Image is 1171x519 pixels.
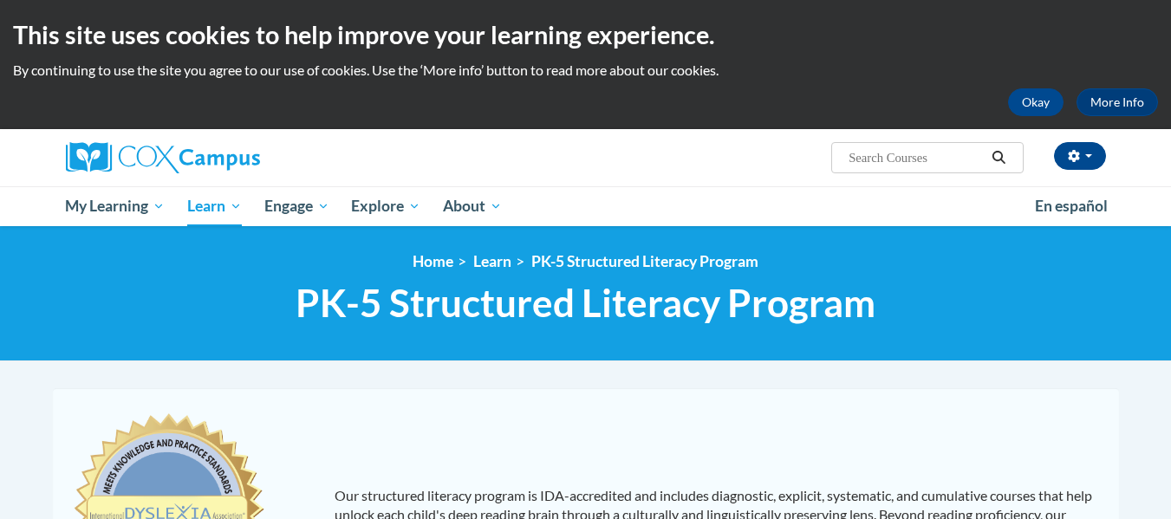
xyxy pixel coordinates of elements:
img: Cox Campus [66,142,260,173]
h2: This site uses cookies to help improve your learning experience. [13,17,1158,52]
a: En español [1024,188,1119,224]
a: About [432,186,513,226]
span: En español [1035,197,1108,215]
span: My Learning [65,196,165,217]
span: Explore [351,196,420,217]
a: Engage [253,186,341,226]
a: PK-5 Structured Literacy Program [531,252,758,270]
button: Okay [1008,88,1064,116]
p: By continuing to use the site you agree to our use of cookies. Use the ‘More info’ button to read... [13,61,1158,80]
input: Search Courses [847,147,986,168]
span: PK-5 Structured Literacy Program [296,280,875,326]
div: Main menu [40,186,1132,226]
button: Account Settings [1054,142,1106,170]
a: More Info [1077,88,1158,116]
a: Cox Campus [66,142,395,173]
span: Engage [264,196,329,217]
button: Search [986,147,1012,168]
span: Learn [187,196,242,217]
a: Explore [340,186,432,226]
a: My Learning [55,186,177,226]
a: Learn [473,252,511,270]
a: Home [413,252,453,270]
a: Learn [176,186,253,226]
span: About [443,196,502,217]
